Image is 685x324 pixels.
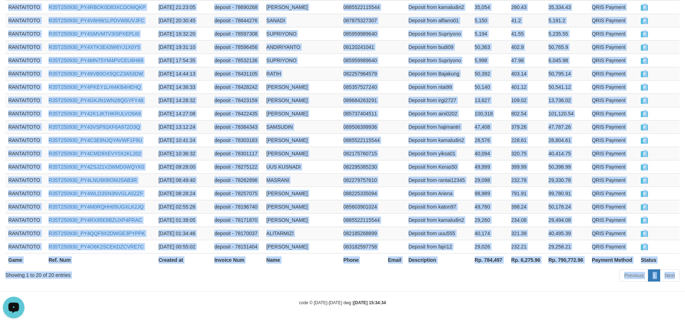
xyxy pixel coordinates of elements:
th: Email [385,253,406,266]
span: PAID [641,178,648,184]
td: deposit - 78423159 [211,93,263,107]
a: R35T250930_PY4QQF9X2DWGE3PYPPK [49,231,145,236]
td: 50,140 [472,80,508,93]
td: Deposit from budi09 [406,40,472,54]
strong: [DATE] 15:34:34 [353,300,386,305]
td: [DATE] 17:54:35 [156,54,211,67]
td: 98,989 [472,187,508,200]
td: QRIS Payment [589,67,638,80]
td: 47.98 [508,54,546,67]
td: 0885522115544 [341,0,385,14]
td: 082257964579 [341,67,385,80]
td: ANDIRIYANTO [264,40,341,54]
td: 41.55 [508,27,546,40]
td: 35,054 [472,0,508,14]
td: 791.91 [508,187,546,200]
td: 0885522115544 [341,133,385,147]
td: 13,627 [472,93,508,107]
td: RANTAITOTO [5,133,46,147]
span: PAID [641,191,648,197]
td: QRIS Payment [589,54,638,67]
td: 802.54 [508,107,546,120]
td: [DATE] 00:55:02 [156,240,211,253]
td: MASRANI [264,173,341,187]
a: R35T250930_PY4LNU9II9IOMJSAB3R [49,177,137,183]
th: Rp. 790,772.96 [545,253,589,266]
td: 5,150 [472,14,508,27]
a: 1 [648,269,660,282]
td: [DATE] 02:55:26 [156,200,211,213]
th: Status [638,253,680,266]
td: 085357527240 [341,80,385,93]
a: R35T250930_PY4M0RQHH05UGXLK2JQ [49,204,144,210]
td: [PERSON_NAME] [264,187,341,200]
td: Deposit from Supriyono [406,27,472,40]
td: RATIH [264,67,341,80]
td: 28,804.61 [545,133,589,147]
td: 29,260 [472,213,508,227]
span: PAID [641,151,648,157]
span: PAID [641,124,648,131]
th: Created at [156,253,211,266]
td: [DATE] 14:27:08 [156,107,211,120]
td: 41.2 [508,14,546,27]
td: RANTAITOTO [5,227,46,240]
td: 40,094 [472,147,508,160]
a: Previous [620,269,648,282]
td: QRIS Payment [589,187,638,200]
td: deposit - 78644276 [211,14,263,27]
a: R35T250930_PY4CMD9XEVY0X2KL202 [49,151,141,156]
td: [DATE] 08:28:24 [156,187,211,200]
td: deposit - 78170037 [211,227,263,240]
span: PAID [641,71,648,77]
a: R35T250930_PY4C3E8NJQYAVWF1F9U [49,137,142,143]
td: QRIS Payment [589,227,638,240]
td: Deposit from katon97 [406,200,472,213]
span: PAID [641,244,648,250]
td: 109.02 [508,93,546,107]
td: [DATE] 19:32:20 [156,27,211,40]
button: Open LiveChat chat widget [3,3,24,24]
td: Deposit from Bajakung [406,67,472,80]
td: 101,120.54 [545,107,589,120]
td: 50,795.14 [545,67,589,80]
td: 50,541.12 [545,80,589,93]
span: PAID [641,5,648,11]
td: QRIS Payment [589,107,638,120]
span: PAID [641,18,648,24]
td: 40,495.39 [545,227,589,240]
th: Rp. 784,497 [472,253,508,266]
span: PAID [641,164,648,170]
td: [PERSON_NAME] [264,80,341,93]
td: [DATE] 21:23:05 [156,0,211,14]
td: 402.9 [508,40,546,54]
td: deposit - 78431105 [211,67,263,80]
td: deposit - 78532136 [211,54,263,67]
div: Showing 1 to 20 of 20 entries [5,269,280,279]
td: 089506399936 [341,120,385,133]
td: 5,235.55 [545,27,589,40]
td: 40,414.75 [545,147,589,160]
td: 35,334.43 [545,0,589,14]
td: Deposit from Ariena [406,187,472,200]
td: [PERSON_NAME] [264,107,341,120]
td: Deposit from fajri12 [406,240,472,253]
td: 50,363 [472,40,508,54]
a: Next [660,269,680,282]
span: PAID [641,85,648,91]
a: R35T250930_PY4GKJN1WN28QGYFY48 [49,97,143,103]
td: 089684263291 [341,93,385,107]
td: deposit - 78262896 [211,173,263,187]
td: RANTAITOTO [5,240,46,253]
a: R35T250930_PY4MN75YM4PVCEU6H69 [49,58,143,63]
td: RANTAITOTO [5,80,46,93]
td: RANTAITOTO [5,107,46,120]
td: deposit - 78257075 [211,187,263,200]
td: 320.75 [508,147,546,160]
td: RANTAITOTO [5,213,46,227]
span: PAID [641,138,648,144]
td: 99,780.91 [545,187,589,200]
td: deposit - 78303183 [211,133,263,147]
a: R35T250930_PY4O6K2SCEKDZCVRE7C [49,244,144,250]
td: RANTAITOTO [5,93,46,107]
